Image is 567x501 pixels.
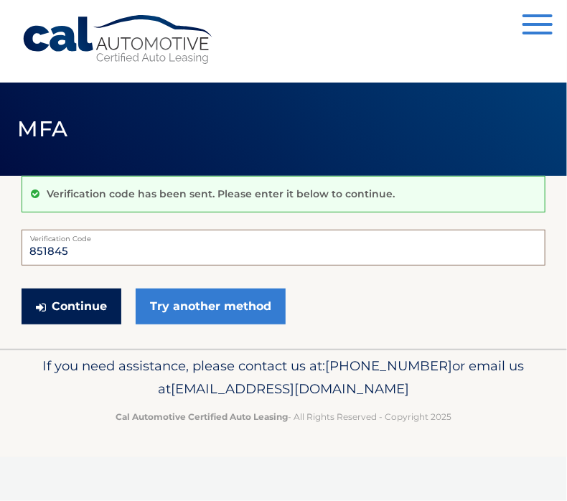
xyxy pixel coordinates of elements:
[22,230,545,241] label: Verification Code
[326,357,453,374] span: [PHONE_NUMBER]
[22,230,545,266] input: Verification Code
[523,14,553,38] button: Menu
[47,187,395,200] p: Verification code has been sent. Please enter it below to continue.
[171,380,409,397] span: [EMAIL_ADDRESS][DOMAIN_NAME]
[22,14,215,65] a: Cal Automotive
[22,355,545,401] p: If you need assistance, please contact us at: or email us at
[22,289,121,324] button: Continue
[136,289,286,324] a: Try another method
[22,409,545,424] p: - All Rights Reserved - Copyright 2025
[116,411,288,422] strong: Cal Automotive Certified Auto Leasing
[18,116,68,142] span: MFA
